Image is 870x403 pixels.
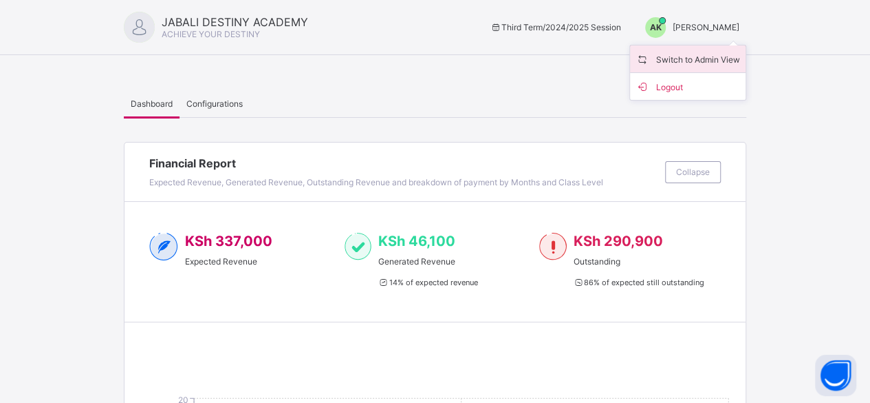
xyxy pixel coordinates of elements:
span: Generated Revenue [378,256,477,267]
span: Expected Revenue [185,256,272,267]
span: Configurations [186,99,243,109]
span: Outstanding [574,256,704,267]
span: 86 % of expected still outstanding [574,278,704,287]
span: Financial Report [149,156,658,170]
span: AK [650,22,662,32]
img: paid-1.3eb1404cbcb1d3b736510a26bbfa3ccb.svg [345,233,371,260]
span: JABALI DESTINY ACADEMY [162,15,308,29]
span: [PERSON_NAME] [673,22,739,32]
li: dropdown-list-item-buttom-1 [630,73,746,100]
span: session/term information [490,22,621,32]
span: KSh 337,000 [185,233,272,249]
span: Logout [635,79,740,94]
img: expected-2.4343d3e9d0c965b919479240f3db56ac.svg [149,233,178,260]
span: Collapse [676,167,710,177]
span: Expected Revenue, Generated Revenue, Outstanding Revenue and breakdown of payment by Months and C... [149,177,603,187]
img: outstanding-1.146d663e52f09953f639664a84e30106.svg [539,233,566,260]
span: Switch to Admin View [635,51,740,67]
span: 14 % of expected revenue [378,278,477,287]
span: KSh 290,900 [574,233,663,249]
button: Open asap [815,355,856,396]
li: dropdown-list-item-name-0 [630,45,746,73]
span: ACHIEVE YOUR DESTINY [162,29,260,39]
span: Dashboard [131,99,173,109]
span: KSh 46,100 [378,233,455,249]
